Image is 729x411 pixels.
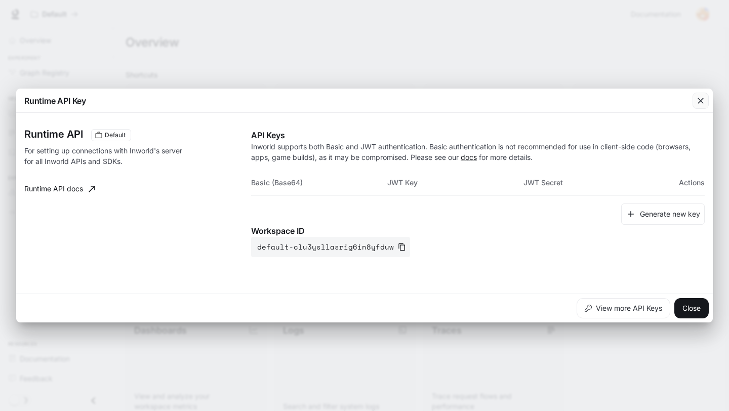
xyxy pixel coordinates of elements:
th: JWT Secret [523,171,660,195]
h3: Runtime API [24,129,83,139]
button: Generate new key [621,203,705,225]
p: Inworld supports both Basic and JWT authentication. Basic authentication is not recommended for u... [251,141,705,162]
p: For setting up connections with Inworld's server for all Inworld APIs and SDKs. [24,145,188,167]
th: Actions [659,171,705,195]
p: API Keys [251,129,705,141]
p: Runtime API Key [24,95,86,107]
p: Workspace ID [251,225,705,237]
th: JWT Key [387,171,523,195]
div: These keys will apply to your current workspace only [91,129,131,141]
a: docs [461,153,477,161]
th: Basic (Base64) [251,171,387,195]
a: Runtime API docs [20,179,99,199]
span: Default [101,131,130,140]
button: default-clu3ysllasrig6in8yfduw [251,237,410,257]
button: View more API Keys [577,298,670,318]
button: Close [674,298,709,318]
